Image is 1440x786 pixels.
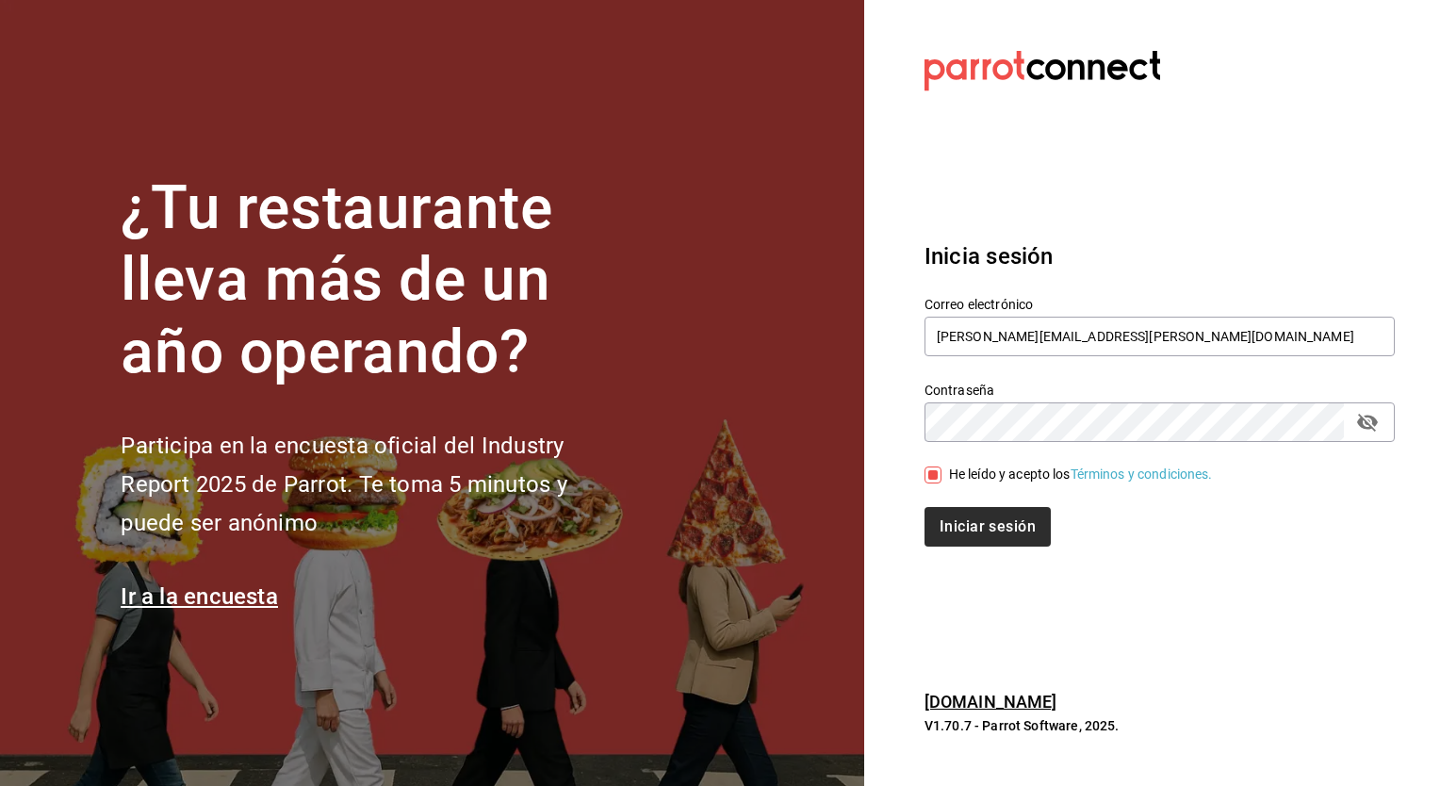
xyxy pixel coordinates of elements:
[925,507,1051,547] button: Iniciar sesión
[925,383,1395,396] label: Contraseña
[949,465,1213,484] div: He leído y acepto los
[1071,467,1213,482] a: Términos y condiciones.
[1351,406,1383,438] button: passwordField
[925,692,1057,712] a: [DOMAIN_NAME]
[925,239,1395,273] h3: Inicia sesión
[121,583,278,610] a: Ir a la encuesta
[925,716,1395,735] p: V1.70.7 - Parrot Software, 2025.
[925,317,1395,356] input: Ingresa tu correo electrónico
[121,427,630,542] h2: Participa en la encuesta oficial del Industry Report 2025 de Parrot. Te toma 5 minutos y puede se...
[925,297,1395,310] label: Correo electrónico
[121,172,630,389] h1: ¿Tu restaurante lleva más de un año operando?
